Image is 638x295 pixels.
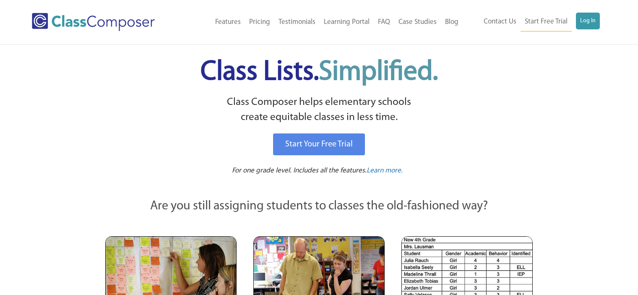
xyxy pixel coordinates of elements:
a: Learn more. [367,166,403,176]
p: Class Composer helps elementary schools create equitable classes in less time. [104,95,534,125]
span: For one grade level. Includes all the features. [232,167,367,174]
p: Are you still assigning students to classes the old-fashioned way? [105,197,533,216]
span: Simplified. [319,59,438,86]
a: Features [211,13,245,31]
a: Contact Us [479,13,521,31]
a: Start Free Trial [521,13,572,31]
span: Start Your Free Trial [285,140,353,149]
a: Blog [441,13,463,31]
a: Pricing [245,13,274,31]
a: Log In [576,13,600,29]
nav: Header Menu [463,13,600,31]
nav: Header Menu [182,13,462,31]
a: Testimonials [274,13,320,31]
a: FAQ [374,13,394,31]
span: Class Lists. [201,59,438,86]
img: Class Composer [32,13,155,31]
a: Case Studies [394,13,441,31]
a: Learning Portal [320,13,374,31]
a: Start Your Free Trial [273,133,365,155]
span: Learn more. [367,167,403,174]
